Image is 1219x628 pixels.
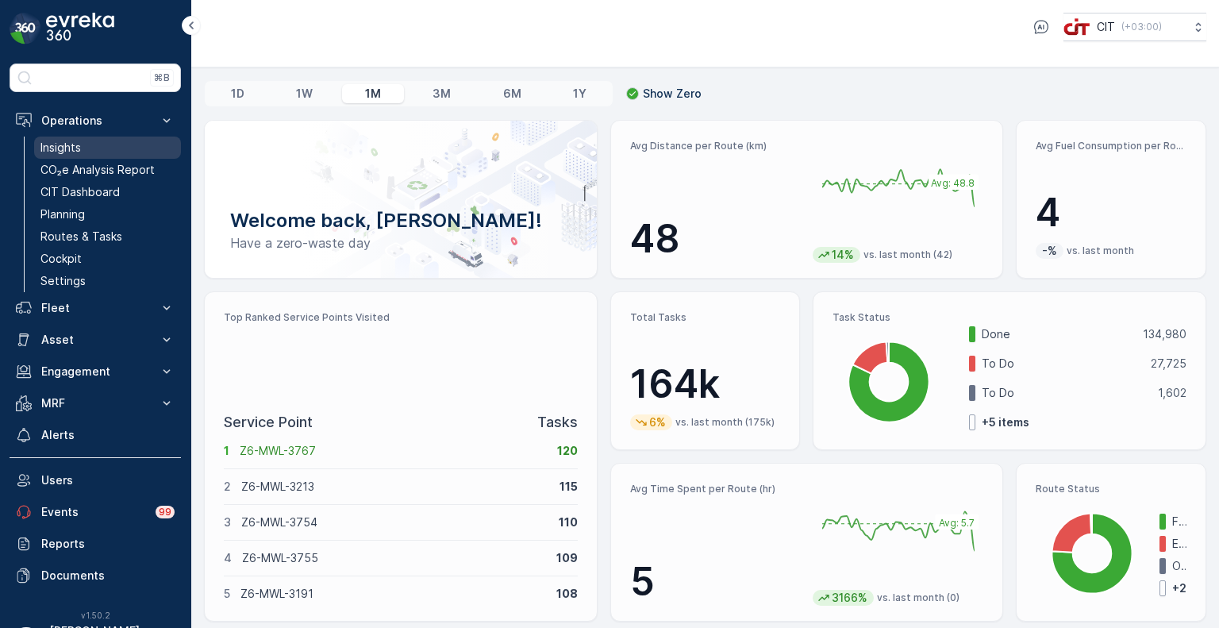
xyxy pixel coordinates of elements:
p: 1M [365,86,381,102]
p: Z6-MWL-3755 [242,550,546,566]
p: Z6-MWL-3213 [241,479,549,495]
p: Show Zero [643,86,702,102]
p: Insights [40,140,81,156]
p: 134,980 [1143,326,1186,342]
a: Routes & Tasks [34,225,181,248]
button: Asset [10,324,181,356]
p: Have a zero-waste day [230,233,571,252]
p: vs. last month (0) [877,591,959,604]
span: v 1.50.2 [10,611,181,620]
a: Reports [10,528,181,560]
a: Cockpit [34,248,181,270]
p: 3 [224,514,231,530]
p: Expired [1172,536,1186,552]
p: Planning [40,206,85,222]
p: CIT Dashboard [40,184,120,200]
p: vs. last month (42) [863,249,952,261]
p: Task Status [833,311,1186,324]
a: Planning [34,203,181,225]
p: MRF [41,395,149,411]
a: CIT Dashboard [34,181,181,203]
p: Asset [41,332,149,348]
p: Events [41,504,146,520]
p: 27,725 [1151,356,1186,372]
p: Service Point [224,411,313,433]
p: Z6-MWL-3191 [240,586,546,602]
button: Operations [10,105,181,137]
p: 164k [630,360,781,408]
button: CIT(+03:00) [1063,13,1206,41]
p: Routes & Tasks [40,229,122,245]
p: Operations [41,113,149,129]
p: 1W [296,86,313,102]
a: Events99 [10,496,181,528]
p: CO₂e Analysis Report [40,162,155,178]
a: Insights [34,137,181,159]
p: Fleet [41,300,149,316]
p: ( +03:00 ) [1121,21,1162,33]
p: 3M [433,86,451,102]
a: Users [10,464,181,496]
p: 4 [224,550,232,566]
p: Z6-MWL-3767 [240,443,547,459]
p: 5 [224,586,230,602]
p: Welcome back, [PERSON_NAME]! [230,208,571,233]
p: 1D [231,86,244,102]
p: 115 [560,479,578,495]
p: 6% [648,414,667,430]
p: 1Y [573,86,586,102]
p: 99 [159,506,171,518]
button: MRF [10,387,181,419]
button: Engagement [10,356,181,387]
p: Settings [40,273,86,289]
p: Total Tasks [630,311,781,324]
p: 109 [556,550,578,566]
p: + 5 items [982,414,1029,430]
p: vs. last month [1067,245,1134,257]
img: logo [10,13,41,44]
p: Avg Fuel Consumption per Route (lt) [1036,140,1186,152]
p: Top Ranked Service Points Visited [224,311,578,324]
p: Cockpit [40,251,82,267]
a: CO₂e Analysis Report [34,159,181,181]
p: Offline [1172,558,1186,574]
p: Z6-MWL-3754 [241,514,548,530]
p: 4 [1036,189,1186,237]
p: Users [41,472,175,488]
img: cit-logo_pOk6rL0.png [1063,18,1090,36]
p: To Do [982,356,1140,372]
p: 110 [559,514,578,530]
p: 5 [630,558,801,606]
p: Engagement [41,364,149,379]
p: 14% [830,247,856,263]
p: 2 [224,479,231,495]
p: Tasks [537,411,578,433]
p: Route Status [1036,483,1186,495]
p: CIT [1097,19,1115,35]
a: Documents [10,560,181,591]
p: Avg Distance per Route (km) [630,140,801,152]
p: 108 [556,586,578,602]
a: Alerts [10,419,181,451]
p: vs. last month (175k) [675,416,775,429]
p: ⌘B [154,71,170,84]
p: Done [982,326,1132,342]
p: 1 [224,443,229,459]
p: To Do [982,385,1148,401]
p: 48 [630,215,801,263]
p: + 2 [1172,580,1189,596]
p: -% [1040,243,1059,259]
p: 120 [557,443,578,459]
p: Documents [41,568,175,584]
p: Finished [1172,514,1186,530]
a: Settings [34,270,181,292]
p: 1,602 [1158,385,1186,401]
p: Reports [41,536,175,552]
button: Fleet [10,292,181,324]
p: Avg Time Spent per Route (hr) [630,483,801,495]
img: logo_dark-DEwI_e13.png [46,13,114,44]
p: Alerts [41,427,175,443]
p: 3166% [830,590,869,606]
p: 6M [503,86,521,102]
